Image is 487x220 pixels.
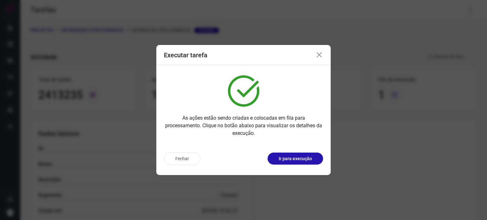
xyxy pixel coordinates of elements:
h3: Executar tarefa [164,51,207,59]
img: verified.svg [228,75,259,107]
p: As ações estão sendo criadas e colocadas em fila para processamento. Clique no botão abaixo para ... [164,114,323,137]
button: Fechar [164,152,200,165]
button: Ir para execução [268,153,323,165]
p: Ir para execução [279,155,312,162]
